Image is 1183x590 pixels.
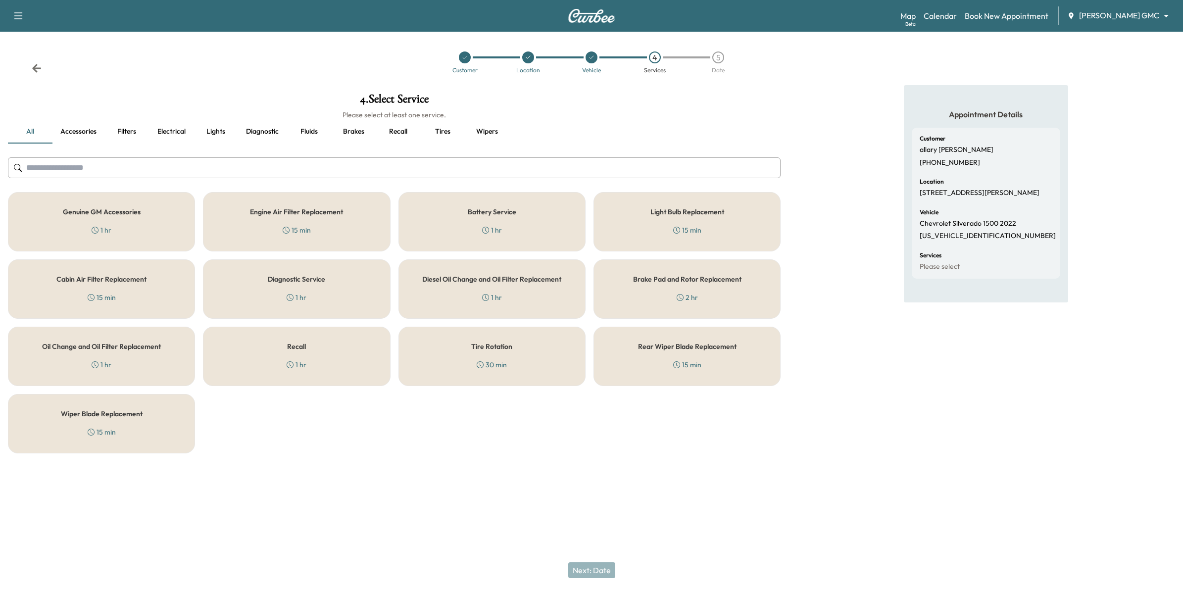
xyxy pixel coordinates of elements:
div: Services [644,67,666,73]
div: 1 hr [92,360,111,370]
h5: Diagnostic Service [268,276,325,283]
div: Location [516,67,540,73]
div: 15 min [673,360,701,370]
h5: Cabin Air Filter Replacement [56,276,147,283]
div: Date [712,67,725,73]
img: Curbee Logo [568,9,615,23]
h5: Recall [287,343,306,350]
h5: Wiper Blade Replacement [61,410,143,417]
h5: Appointment Details [912,109,1060,120]
div: 30 min [477,360,507,370]
div: 1 hr [482,293,502,302]
button: all [8,120,52,144]
div: basic tabs example [8,120,781,144]
h6: Vehicle [920,209,938,215]
div: 15 min [88,427,116,437]
p: [PHONE_NUMBER] [920,158,980,167]
button: Diagnostic [238,120,287,144]
h5: Light Bulb Replacement [650,208,724,215]
h5: Tire Rotation [471,343,512,350]
button: Wipers [465,120,509,144]
p: Please select [920,262,960,271]
h5: Battery Service [468,208,516,215]
button: Accessories [52,120,104,144]
div: 1 hr [287,293,306,302]
button: Electrical [149,120,194,144]
span: [PERSON_NAME] GMC [1079,10,1159,21]
h6: Customer [920,136,945,142]
div: 15 min [673,225,701,235]
h5: Diesel Oil Change and Oil Filter Replacement [422,276,561,283]
p: Chevrolet Silverado 1500 2022 [920,219,1016,228]
div: Back [32,63,42,73]
div: 1 hr [287,360,306,370]
h5: Brake Pad and Rotor Replacement [633,276,741,283]
button: Filters [104,120,149,144]
div: Customer [452,67,478,73]
h5: Engine Air Filter Replacement [250,208,343,215]
button: Recall [376,120,420,144]
h6: Please select at least one service. [8,110,781,120]
div: 2 hr [677,293,698,302]
p: allary [PERSON_NAME] [920,146,993,154]
div: 15 min [88,293,116,302]
button: Tires [420,120,465,144]
h1: 4 . Select Service [8,93,781,110]
div: 15 min [283,225,311,235]
div: 5 [712,51,724,63]
h5: Oil Change and Oil Filter Replacement [42,343,161,350]
a: Book New Appointment [965,10,1048,22]
h5: Genuine GM Accessories [63,208,141,215]
div: 1 hr [482,225,502,235]
h6: Location [920,179,944,185]
button: Fluids [287,120,331,144]
a: MapBeta [900,10,916,22]
h6: Services [920,252,941,258]
p: [US_VEHICLE_IDENTIFICATION_NUMBER] [920,232,1056,241]
div: 1 hr [92,225,111,235]
div: 4 [649,51,661,63]
button: Brakes [331,120,376,144]
button: Lights [194,120,238,144]
h5: Rear Wiper Blade Replacement [638,343,737,350]
div: Vehicle [582,67,601,73]
p: [STREET_ADDRESS][PERSON_NAME] [920,189,1039,197]
div: Beta [905,20,916,28]
a: Calendar [924,10,957,22]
